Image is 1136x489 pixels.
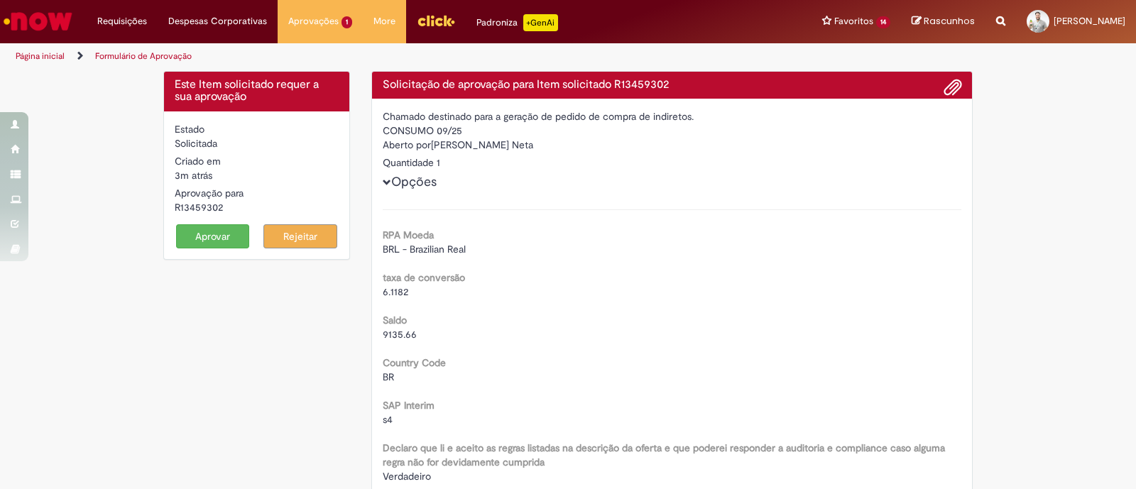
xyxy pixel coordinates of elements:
[383,229,434,241] b: RPA Moeda
[175,122,204,136] label: Estado
[834,14,873,28] span: Favoritos
[417,10,455,31] img: click_logo_yellow_360x200.png
[95,50,192,62] a: Formulário de Aprovação
[383,243,466,256] span: BRL - Brazilian Real
[383,138,962,155] div: [PERSON_NAME] Neta
[175,154,221,168] label: Criado em
[175,168,339,182] div: 28/08/2025 16:49:37
[175,79,339,104] h4: Este Item solicitado requer a sua aprovação
[912,15,975,28] a: Rascunhos
[383,328,417,341] span: 9135.66
[288,14,339,28] span: Aprovações
[383,285,408,298] span: 6.1182
[383,413,393,426] span: s4
[383,271,465,284] b: taxa de conversão
[383,441,945,468] b: Declaro que li e aceito as regras listadas na descrição da oferta e que poderei responder a audit...
[175,169,212,182] span: 3m atrás
[176,224,250,248] button: Aprovar
[16,50,65,62] a: Página inicial
[383,399,435,412] b: SAP Interim
[175,169,212,182] time: 28/08/2025 16:49:37
[263,224,337,248] button: Rejeitar
[523,14,558,31] p: +GenAi
[175,186,244,200] label: Aprovação para
[383,370,394,383] span: BR
[383,79,962,92] h4: Solicitação de aprovação para Item solicitado R13459302
[168,14,267,28] span: Despesas Corporativas
[383,356,446,369] b: Country Code
[11,43,747,70] ul: Trilhas de página
[876,16,890,28] span: 14
[383,314,407,326] b: Saldo
[175,136,339,150] div: Solicitada
[1,7,75,35] img: ServiceNow
[97,14,147,28] span: Requisições
[924,14,975,28] span: Rascunhos
[175,200,339,214] div: R13459302
[383,123,962,138] div: CONSUMO 09/25
[383,470,431,483] span: Verdadeiro
[383,109,962,123] div: Chamado destinado para a geração de pedido de compra de indiretos.
[383,155,962,170] div: Quantidade 1
[373,14,395,28] span: More
[342,16,352,28] span: 1
[383,138,431,152] label: Aberto por
[1054,15,1125,27] span: [PERSON_NAME]
[476,14,558,31] div: Padroniza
